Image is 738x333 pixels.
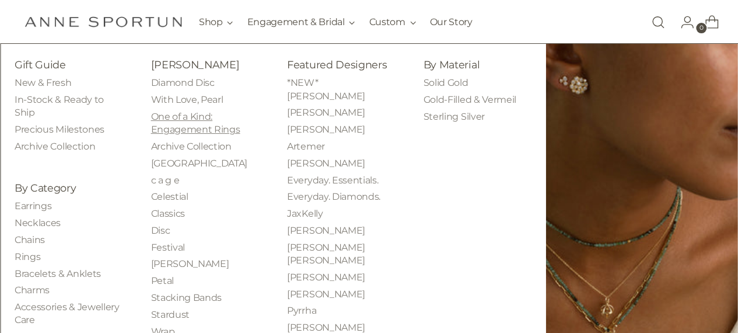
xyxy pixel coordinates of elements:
a: Anne Sportun Fine Jewellery [25,16,182,27]
a: Open cart modal [695,11,719,34]
button: Shop [199,9,233,35]
a: Our Story [430,9,473,35]
button: Custom [369,9,415,35]
a: Open search modal [646,11,670,34]
a: Go to the account page [671,11,694,34]
button: Engagement & Bridal [247,9,355,35]
span: 0 [696,23,706,33]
